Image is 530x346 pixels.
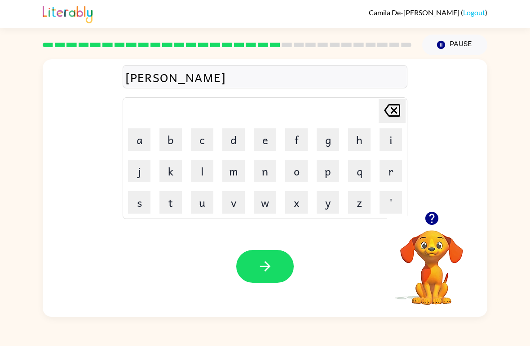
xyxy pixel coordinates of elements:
[422,35,487,55] button: Pause
[285,128,308,151] button: f
[222,191,245,214] button: v
[159,160,182,182] button: k
[380,160,402,182] button: r
[254,128,276,151] button: e
[191,191,213,214] button: u
[317,160,339,182] button: p
[369,8,487,17] div: ( )
[254,160,276,182] button: n
[285,191,308,214] button: x
[369,8,461,17] span: Camila De-[PERSON_NAME]
[128,191,150,214] button: s
[159,128,182,151] button: b
[128,160,150,182] button: j
[387,216,477,306] video: Your browser must support playing .mp4 files to use Literably. Please try using another browser.
[43,4,93,23] img: Literably
[317,128,339,151] button: g
[463,8,485,17] a: Logout
[254,191,276,214] button: w
[380,191,402,214] button: '
[222,160,245,182] button: m
[285,160,308,182] button: o
[348,160,371,182] button: q
[191,128,213,151] button: c
[125,68,405,87] div: [PERSON_NAME]
[348,128,371,151] button: h
[159,191,182,214] button: t
[191,160,213,182] button: l
[380,128,402,151] button: i
[348,191,371,214] button: z
[128,128,150,151] button: a
[222,128,245,151] button: d
[317,191,339,214] button: y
